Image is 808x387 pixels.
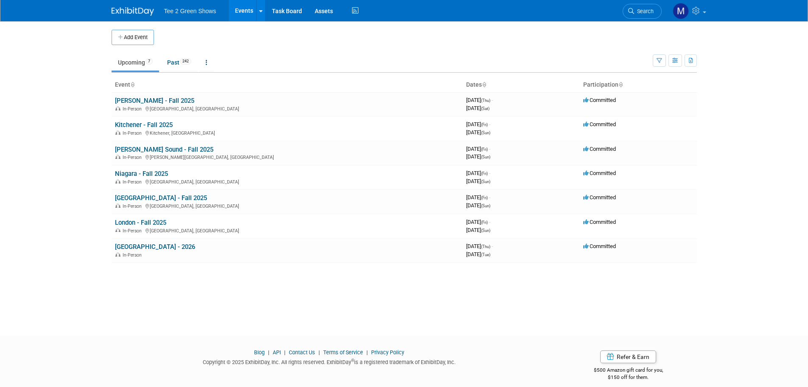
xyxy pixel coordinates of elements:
span: (Fri) [481,171,488,176]
span: Committed [583,97,616,103]
span: (Fri) [481,220,488,225]
a: Niagara - Fall 2025 [115,170,168,178]
button: Add Event [112,30,154,45]
span: In-Person [123,155,144,160]
span: (Fri) [481,122,488,127]
span: (Thu) [481,98,490,103]
span: (Fri) [481,195,488,200]
a: Privacy Policy [371,349,404,356]
div: [GEOGRAPHIC_DATA], [GEOGRAPHIC_DATA] [115,202,459,209]
div: Copyright © 2025 ExhibitDay, Inc. All rights reserved. ExhibitDay is a registered trademark of Ex... [112,356,548,366]
span: Committed [583,170,616,176]
img: ExhibitDay [112,7,154,16]
span: (Sun) [481,179,490,184]
span: [DATE] [466,170,490,176]
span: 242 [180,58,191,65]
span: [DATE] [466,251,490,257]
span: Committed [583,219,616,225]
span: In-Person [123,130,144,136]
img: Michael Kruger [673,3,689,19]
span: Committed [583,194,616,201]
a: [GEOGRAPHIC_DATA] - Fall 2025 [115,194,207,202]
a: [GEOGRAPHIC_DATA] - 2026 [115,243,195,251]
span: Committed [583,243,616,249]
span: In-Person [123,252,144,258]
span: Committed [583,121,616,127]
a: Refer & Earn [600,350,656,363]
span: [DATE] [466,121,490,127]
span: In-Person [123,106,144,112]
span: Committed [583,146,616,152]
span: [DATE] [466,129,490,136]
span: | [282,349,288,356]
span: (Sat) [481,106,489,111]
span: In-Person [123,179,144,185]
span: [DATE] [466,178,490,184]
span: (Sun) [481,155,490,159]
span: - [489,194,490,201]
span: - [489,219,490,225]
span: | [316,349,322,356]
span: [DATE] [466,227,490,233]
sup: ® [351,358,354,363]
span: - [489,170,490,176]
span: - [492,243,493,249]
div: [GEOGRAPHIC_DATA], [GEOGRAPHIC_DATA] [115,227,459,234]
span: [DATE] [466,202,490,209]
span: [DATE] [466,146,490,152]
a: [PERSON_NAME] Sound - Fall 2025 [115,146,213,153]
img: In-Person Event [115,106,120,110]
span: (Thu) [481,244,490,249]
a: Search [623,4,662,19]
span: (Sun) [481,203,490,208]
span: Search [634,8,654,14]
span: [DATE] [466,243,493,249]
img: In-Person Event [115,203,120,208]
span: 7 [145,58,153,65]
div: [GEOGRAPHIC_DATA], [GEOGRAPHIC_DATA] [115,105,459,112]
a: Kitchener - Fall 2025 [115,121,173,129]
span: Tee 2 Green Shows [164,8,216,14]
a: Upcoming7 [112,54,159,71]
th: Dates [463,78,580,92]
a: Past242 [161,54,198,71]
span: [DATE] [466,219,490,225]
div: [GEOGRAPHIC_DATA], [GEOGRAPHIC_DATA] [115,178,459,185]
img: In-Person Event [115,252,120,257]
a: Terms of Service [323,349,363,356]
div: [PERSON_NAME][GEOGRAPHIC_DATA], [GEOGRAPHIC_DATA] [115,153,459,160]
a: [PERSON_NAME] - Fall 2025 [115,97,194,105]
span: (Tue) [481,252,490,257]
span: [DATE] [466,105,489,111]
img: In-Person Event [115,130,120,135]
img: In-Person Event [115,155,120,159]
div: Kitchener, [GEOGRAPHIC_DATA] [115,129,459,136]
span: [DATE] [466,97,493,103]
span: (Sun) [481,130,490,135]
span: [DATE] [466,153,490,160]
span: In-Person [123,203,144,209]
span: (Fri) [481,147,488,152]
a: Sort by Participation Type [618,81,623,88]
th: Participation [580,78,697,92]
a: Blog [254,349,265,356]
img: In-Person Event [115,228,120,232]
a: API [273,349,281,356]
img: In-Person Event [115,179,120,184]
a: London - Fall 2025 [115,219,166,226]
th: Event [112,78,463,92]
a: Contact Us [289,349,315,356]
span: (Sun) [481,228,490,233]
span: In-Person [123,228,144,234]
div: $500 Amazon gift card for you, [560,361,697,381]
span: | [266,349,271,356]
span: - [489,121,490,127]
a: Sort by Event Name [130,81,134,88]
span: - [489,146,490,152]
a: Sort by Start Date [482,81,486,88]
span: [DATE] [466,194,490,201]
span: - [492,97,493,103]
span: | [364,349,370,356]
div: $150 off for them. [560,374,697,381]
